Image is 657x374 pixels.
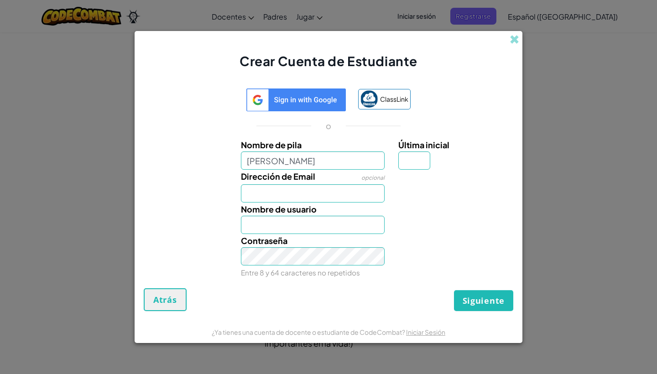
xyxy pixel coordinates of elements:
[241,204,317,214] span: Nombre de usuario
[398,140,449,150] span: Última inicial
[246,88,346,111] img: log-in-google-sso-generic.svg
[406,328,445,336] a: Iniciar Sesión
[241,171,315,182] span: Dirección de Email
[144,288,187,311] button: Atrás
[380,93,408,106] span: ClassLink
[240,53,417,69] span: Crear Cuenta de Estudiante
[463,295,505,306] span: Siguiente
[153,294,177,305] span: Atrás
[241,140,302,150] span: Nombre de pila
[454,290,513,311] button: Siguiente
[361,174,385,181] span: opcional
[212,328,406,336] span: ¿Ya tienes una cuenta de docente o estudiante de CodeCombat?
[241,235,287,246] span: Contraseña
[360,90,378,108] img: classlink-logo-small.png
[241,268,360,277] small: Entre 8 y 64 caracteres no repetidos
[326,120,331,131] p: o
